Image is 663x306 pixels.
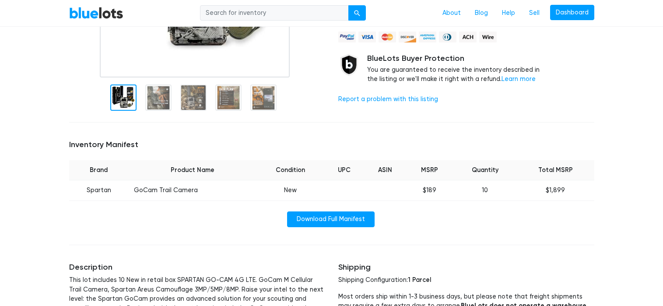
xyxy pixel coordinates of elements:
input: Search for inventory [200,5,349,21]
img: diners_club-c48f30131b33b1bb0e5d0e2dbd43a8bea4cb12cb2961413e2f4250e06c020426.png [439,32,456,42]
h5: Description [69,263,325,272]
img: paypal_credit-80455e56f6e1299e8d57f40c0dcee7b8cd4ae79b9eccbfc37e2480457ba36de9.png [338,32,356,42]
a: Blog [468,5,495,21]
a: Dashboard [550,5,594,21]
th: MSRP [406,160,453,180]
th: Total MSRP [517,160,594,180]
div: You are guaranteed to receive the inventory described in the listing or we'll make it right with ... [367,54,550,84]
span: 1 Parcel [408,276,431,284]
th: ASIN [364,160,406,180]
a: About [435,5,468,21]
th: Quantity [453,160,517,180]
a: Report a problem with this listing [338,95,438,103]
img: buyer_protection_shield-3b65640a83011c7d3ede35a8e5a80bfdfaa6a97447f0071c1475b91a4b0b3d01.png [338,54,360,76]
th: UPC [324,160,364,180]
td: GoCam Trail Camera [129,180,256,201]
a: Learn more [502,75,536,83]
img: wire-908396882fe19aaaffefbd8e17b12f2f29708bd78693273c0e28e3a24408487f.png [479,32,497,42]
th: Condition [256,160,324,180]
h5: Shipping [338,263,594,272]
img: mastercard-42073d1d8d11d6635de4c079ffdb20a4f30a903dc55d1612383a1b395dd17f39.png [379,32,396,42]
img: discover-82be18ecfda2d062aad2762c1ca80e2d36a4073d45c9e0ffae68cd515fbd3d32.png [399,32,416,42]
h5: BlueLots Buyer Protection [367,54,550,63]
a: Help [495,5,522,21]
td: Spartan [69,180,129,201]
p: Shipping Configuration: [338,275,594,285]
a: Sell [522,5,547,21]
img: visa-79caf175f036a155110d1892330093d4c38f53c55c9ec9e2c3a54a56571784bb.png [358,32,376,42]
th: Product Name [129,160,256,180]
th: Brand [69,160,129,180]
a: Download Full Manifest [287,211,375,227]
td: $1,899 [517,180,594,201]
td: $189 [406,180,453,201]
img: american_express-ae2a9f97a040b4b41f6397f7637041a5861d5f99d0716c09922aba4e24c8547d.png [419,32,436,42]
td: New [256,180,324,201]
td: 10 [453,180,517,201]
h5: Inventory Manifest [69,140,594,150]
img: ach-b7992fed28a4f97f893c574229be66187b9afb3f1a8d16a4691d3d3140a8ab00.png [459,32,477,42]
a: BlueLots [69,7,123,19]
